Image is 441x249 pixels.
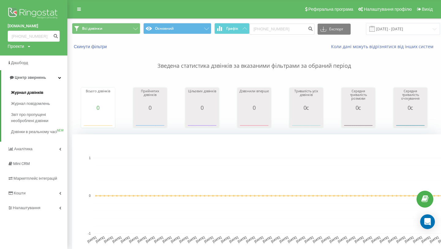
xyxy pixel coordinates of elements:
text: [DATE] [104,236,114,243]
span: Маркетплейс інтеграцій [13,176,57,181]
div: 0 [239,105,269,111]
text: [DATE] [379,236,389,243]
button: Основний [143,23,212,34]
span: Дашборд [11,60,28,65]
text: [DATE] [329,236,339,243]
div: 0с [343,105,374,111]
span: Налаштування [13,205,40,210]
text: [DATE] [404,236,414,243]
text: [DATE] [296,236,306,243]
text: [DATE] [145,236,155,243]
text: [DATE] [179,236,189,243]
svg: A chart. [239,111,269,129]
svg: A chart. [395,111,426,129]
div: Open Intercom Messenger [420,214,435,229]
button: Скинути фільтри [72,44,110,49]
text: [DATE] [112,236,122,243]
button: Всі дзвінки [72,23,140,34]
div: Цільових дзвінків [187,89,217,105]
svg: A chart. [291,111,322,129]
span: Звіт про пропущені необроблені дзвінки [11,112,64,124]
text: [DATE] [321,236,331,243]
input: Пошук за номером [8,31,60,42]
span: Аналiтика [14,147,32,151]
a: [DOMAIN_NAME] [8,23,60,29]
text: [DATE] [129,236,139,243]
span: Всі дзвінки [82,26,102,31]
span: Графік [226,26,238,31]
text: 0 [89,194,91,197]
text: [DATE] [229,236,239,243]
button: Графік [214,23,250,34]
text: 1 [89,156,91,160]
div: 0 [83,105,113,111]
span: Журнал дзвінків [11,90,43,96]
div: 0с [395,105,426,111]
text: [DATE] [262,236,272,243]
svg: A chart. [135,111,165,129]
div: Середня тривалість розмови [343,89,374,105]
text: [DATE] [204,236,214,243]
text: [DATE] [304,236,314,243]
span: Налаштування профілю [364,7,412,12]
text: [DATE] [312,236,322,243]
a: Звіт про пропущені необроблені дзвінки [11,109,67,126]
text: [DATE] [153,236,164,243]
text: [DATE] [337,236,347,243]
div: Всього дзвінків [83,89,113,105]
div: Тривалість усіх дзвінків [291,89,322,105]
text: [DATE] [287,236,297,243]
img: Ringostat logo [8,6,60,21]
span: Вихід [422,7,433,12]
text: [DATE] [413,236,423,243]
input: Пошук за номером [250,24,315,35]
text: [DATE] [421,236,431,243]
div: Дзвонили вперше [239,89,269,105]
div: 0 [187,105,217,111]
text: [DATE] [371,236,381,243]
p: Зведена статистика дзвінків за вказаними фільтрами за обраний період [72,50,436,70]
div: Проекти [8,43,24,49]
text: [DATE] [396,236,406,243]
text: [DATE] [95,236,105,243]
text: [DATE] [387,236,398,243]
text: [DATE] [195,236,205,243]
div: Середня тривалість очікування [395,89,426,105]
svg: A chart. [83,111,113,129]
a: Журнал повідомлень [11,98,67,109]
span: Реферальна програма [308,7,353,12]
text: [DATE] [237,236,247,243]
text: -1 [88,232,91,235]
text: [DATE] [254,236,264,243]
text: [DATE] [346,236,356,243]
div: 0с [291,105,322,111]
text: [DATE] [137,236,147,243]
div: 0 [135,105,165,111]
text: [DATE] [120,236,130,243]
text: [DATE] [87,236,97,243]
svg: A chart. [187,111,217,129]
text: [DATE] [429,236,439,243]
text: [DATE] [270,236,281,243]
text: [DATE] [187,236,197,243]
svg: A chart. [343,111,374,129]
a: Коли дані можуть відрізнятися вiд інших систем [331,44,436,49]
span: Кошти [14,191,25,195]
span: Mini CRM [13,161,30,166]
text: [DATE] [362,236,372,243]
text: [DATE] [170,236,180,243]
div: Прийнятих дзвінків [135,89,165,105]
text: [DATE] [279,236,289,243]
span: Журнал повідомлень [11,101,50,107]
text: [DATE] [212,236,222,243]
text: [DATE] [354,236,364,243]
button: Експорт [318,24,351,35]
span: Дзвінки в реальному часі [11,129,57,135]
span: Центр звернень [15,75,46,80]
